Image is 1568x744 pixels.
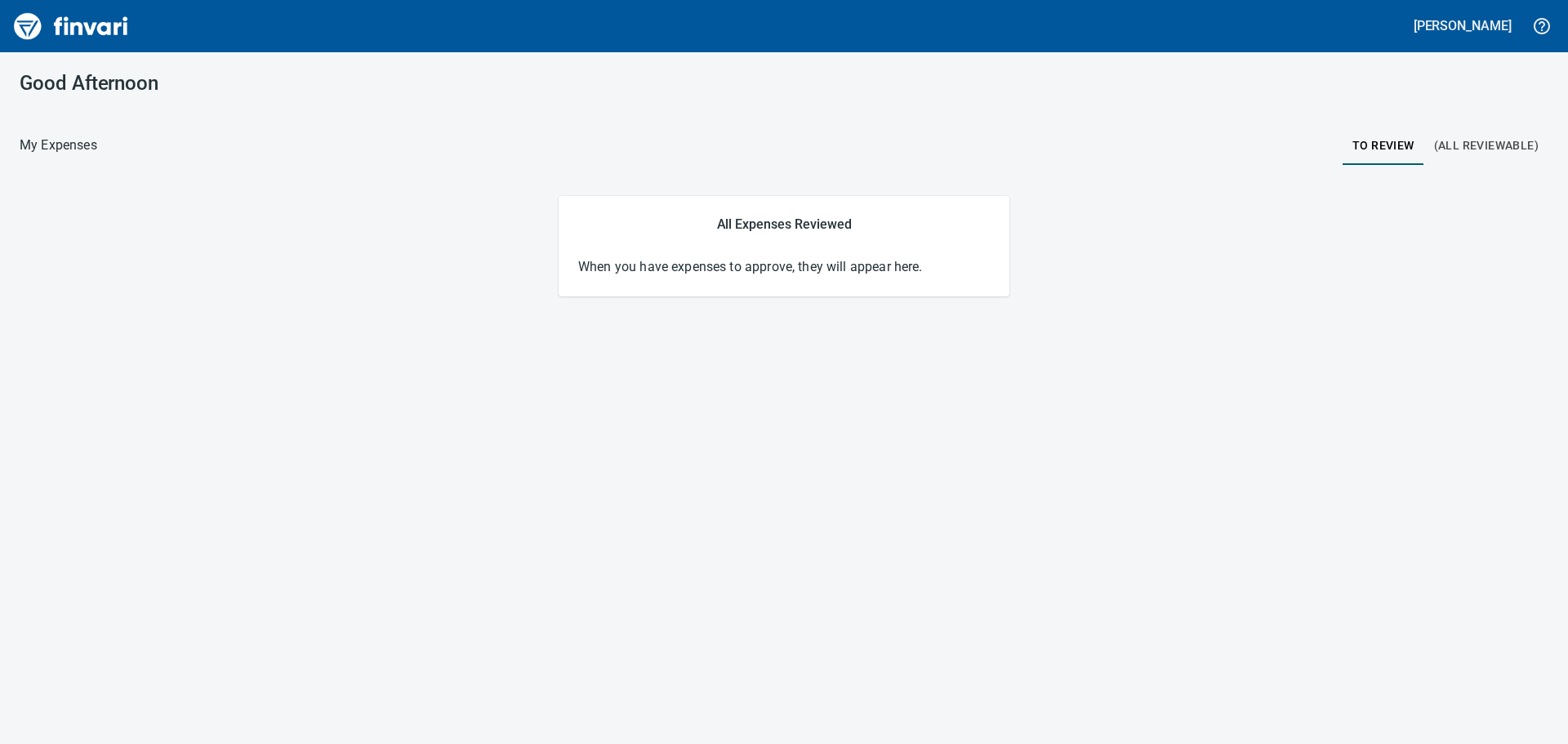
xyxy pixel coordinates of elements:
p: When you have expenses to approve, they will appear here. [578,257,990,277]
h5: [PERSON_NAME] [1414,17,1512,34]
p: My Expenses [20,136,97,155]
button: [PERSON_NAME] [1410,13,1516,38]
h5: All Expenses Reviewed [578,216,990,233]
span: (All Reviewable) [1434,136,1539,156]
nav: breadcrumb [20,136,97,155]
img: Finvari [10,7,132,46]
h3: Good Afternoon [20,72,503,95]
span: To Review [1352,136,1414,156]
